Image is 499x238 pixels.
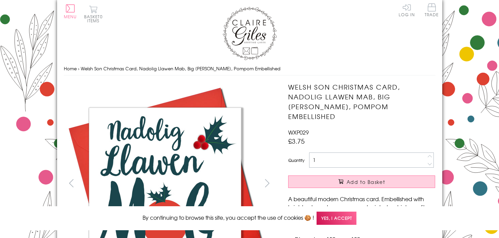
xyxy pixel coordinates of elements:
[288,175,435,188] button: Add to Basket
[425,3,439,17] span: Trade
[259,175,275,191] button: next
[288,195,435,227] p: A beautiful modern Christmas card. Embellished with bright coloured pompoms and printed on high q...
[81,65,280,72] span: Welsh Son Christmas Card, Nadolig Llawen Mab, Big [PERSON_NAME], Pompom Embellished
[87,14,103,24] span: 0 items
[64,175,79,191] button: prev
[317,212,356,225] span: Yes, I accept
[347,178,385,185] span: Add to Basket
[288,128,309,136] span: WXP029
[288,136,305,146] span: £3.75
[64,65,77,72] a: Home
[78,65,79,72] span: ›
[64,14,77,20] span: Menu
[84,5,103,23] button: Basket0 items
[223,7,277,60] img: Claire Giles Greetings Cards
[399,3,415,17] a: Log In
[288,82,435,121] h1: Welsh Son Christmas Card, Nadolig Llawen Mab, Big [PERSON_NAME], Pompom Embellished
[425,3,439,18] a: Trade
[64,4,77,19] button: Menu
[288,157,304,163] label: Quantity
[64,62,435,76] nav: breadcrumbs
